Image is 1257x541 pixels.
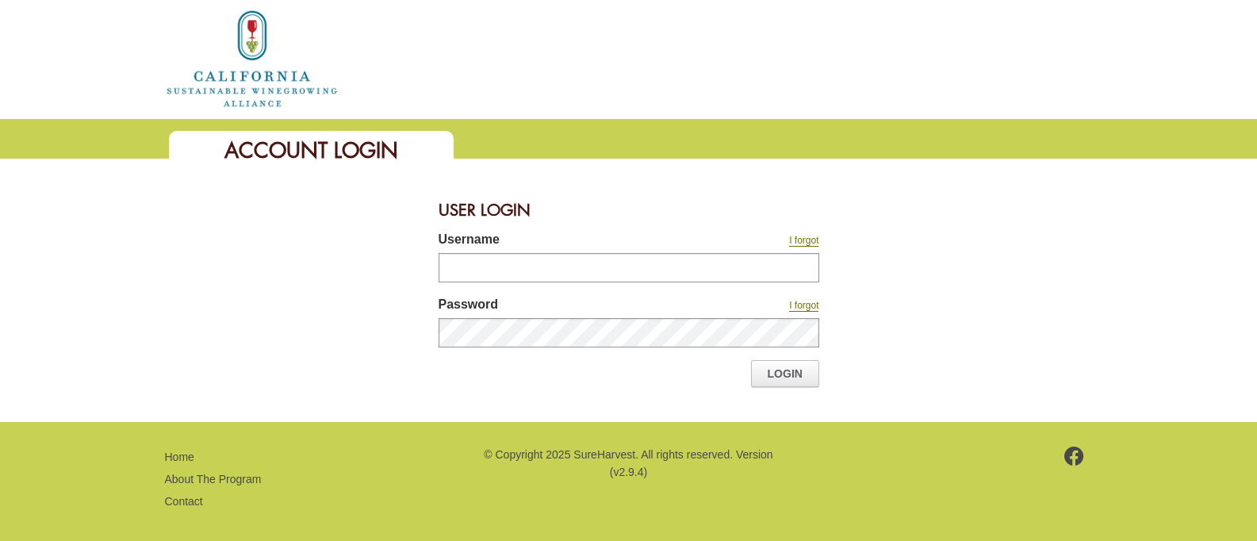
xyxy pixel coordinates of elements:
[1064,447,1084,466] img: footer-facebook.png
[224,136,398,164] span: Account Login
[481,446,775,482] p: © Copyright 2025 SureHarvest. All rights reserved. Version (v2.9.4)
[439,230,684,253] label: Username
[165,495,203,508] a: Contact
[165,8,339,109] img: logo_cswa2x.png
[789,300,818,312] a: I forgot
[165,473,262,485] a: About The Program
[165,451,194,463] a: Home
[789,235,818,247] a: I forgot
[751,360,819,387] a: Login
[165,51,339,64] a: Home
[439,295,684,318] label: Password
[439,190,819,230] div: User Login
